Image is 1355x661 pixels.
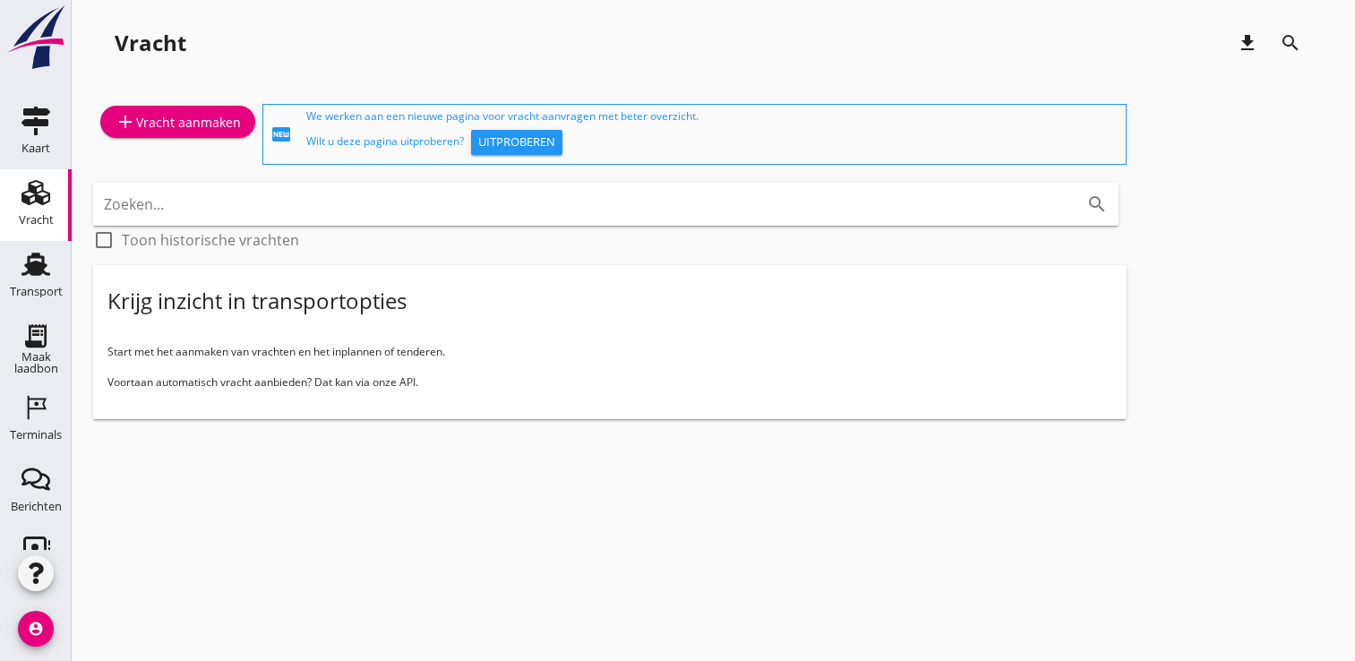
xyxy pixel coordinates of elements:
[270,124,292,145] i: fiber_new
[115,111,241,133] div: Vracht aanmaken
[107,287,407,315] div: Krijg inzicht in transportopties
[115,29,186,57] div: Vracht
[10,429,62,441] div: Terminals
[471,130,562,155] button: Uitproberen
[107,344,1112,360] p: Start met het aanmaken van vrachten en het inplannen of tenderen.
[122,231,299,249] label: Toon historische vrachten
[306,108,1119,160] div: We werken aan een nieuwe pagina voor vracht aanvragen met beter overzicht. Wilt u deze pagina uit...
[115,111,136,133] i: add
[107,374,1112,391] p: Voortaan automatisch vracht aanbieden? Dat kan via onze API.
[104,190,1058,219] input: Zoeken...
[11,501,62,512] div: Berichten
[1280,32,1301,54] i: search
[100,106,255,138] a: Vracht aanmaken
[4,4,68,71] img: logo-small.a267ee39.svg
[21,142,50,154] div: Kaart
[19,214,54,226] div: Vracht
[1086,193,1108,215] i: search
[478,133,555,151] div: Uitproberen
[10,286,63,297] div: Transport
[18,611,54,647] i: account_circle
[1237,32,1258,54] i: download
